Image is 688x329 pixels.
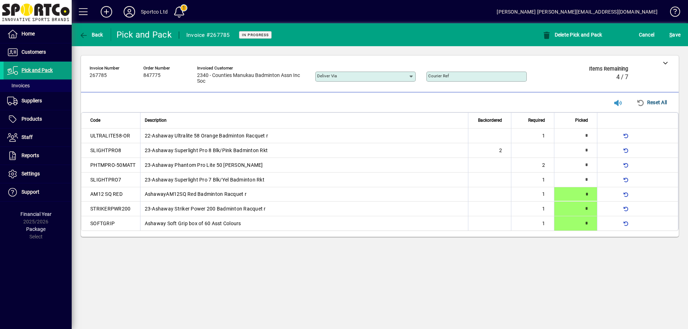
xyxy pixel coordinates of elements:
span: Reports [21,153,39,158]
div: Invoice #267785 [186,29,230,41]
a: Suppliers [4,92,72,110]
a: Products [4,110,72,128]
td: 23-Ashaway Phantom Pro Lite 50 [PERSON_NAME] [140,158,468,173]
a: Reports [4,147,72,165]
span: Financial Year [20,211,52,217]
td: 23-Ashaway Superlight Pro 8 Blk/Pink Badminton Rkt [140,143,468,158]
span: Back [79,32,103,38]
td: AshawayAM12SQ Red Badminton Racquet r [140,187,468,202]
td: SOFTGRIP [81,216,140,231]
span: Delete Pick and Pack [542,32,602,38]
span: Required [528,116,545,124]
button: Save [668,28,682,41]
td: AM12 SQ RED [81,187,140,202]
a: Invoices [4,79,72,92]
td: 1 [511,202,554,216]
td: ULTRALITE58-OR [81,129,140,143]
span: Backordered [478,116,502,124]
span: Description [145,116,167,124]
span: 2340 - Counties Manukau Badminton Assn Inc Soc [197,73,305,84]
span: ave [669,29,680,40]
mat-label: Courier Ref [428,73,449,78]
div: Sportco Ltd [141,6,168,18]
td: 1 [511,216,554,231]
app-page-header-button: Back [72,28,111,41]
span: Pick and Pack [21,67,53,73]
span: Customers [21,49,46,55]
div: [PERSON_NAME] [PERSON_NAME][EMAIL_ADDRESS][DOMAIN_NAME] [497,6,658,18]
span: Staff [21,134,33,140]
button: Delete Pick and Pack [540,28,604,41]
span: Invoices [7,83,30,88]
a: Settings [4,165,72,183]
button: Profile [118,5,141,18]
span: Home [21,31,35,37]
span: Suppliers [21,98,42,103]
a: Support [4,183,72,201]
td: 1 [511,129,554,143]
td: 23-Ashaway Superlight Pro 7 Blk/Yel Badminton Rkt [140,173,468,187]
td: 1 [511,187,554,202]
td: 2 [511,158,554,173]
a: Customers [4,43,72,61]
td: 1 [511,173,554,187]
a: Staff [4,129,72,146]
span: Products [21,116,42,122]
button: Back [77,28,105,41]
td: STRIKERPWR200 [81,202,140,216]
span: 4 / 7 [616,74,628,81]
td: Ashaway Soft Grip box of 60 Asst Colours [140,216,468,231]
td: 22-Ashaway Ultralite 58 Orange Badminton Racquet r [140,129,468,143]
span: In Progress [242,33,269,37]
span: Package [26,226,46,232]
td: 23-Ashaway Striker Power 200 Badminton Racquet r [140,202,468,216]
td: SLIGHTPRO7 [81,173,140,187]
span: Picked [575,116,588,124]
span: 847775 [143,73,161,78]
a: Knowledge Base [665,1,679,25]
td: 2 [468,143,511,158]
td: PHTMPRO-50MATT [81,158,140,173]
td: SLIGHTPRO8 [81,143,140,158]
div: Pick and Pack [116,29,172,40]
span: 267785 [90,73,107,78]
span: Cancel [639,29,655,40]
span: Code [90,116,100,124]
span: Reset All [636,97,667,108]
a: Home [4,25,72,43]
button: Add [95,5,118,18]
span: Settings [21,171,40,176]
span: S [669,32,672,38]
span: Support [21,189,39,195]
button: Reset All [634,96,670,109]
button: Cancel [637,28,656,41]
mat-label: Deliver via [317,73,337,78]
